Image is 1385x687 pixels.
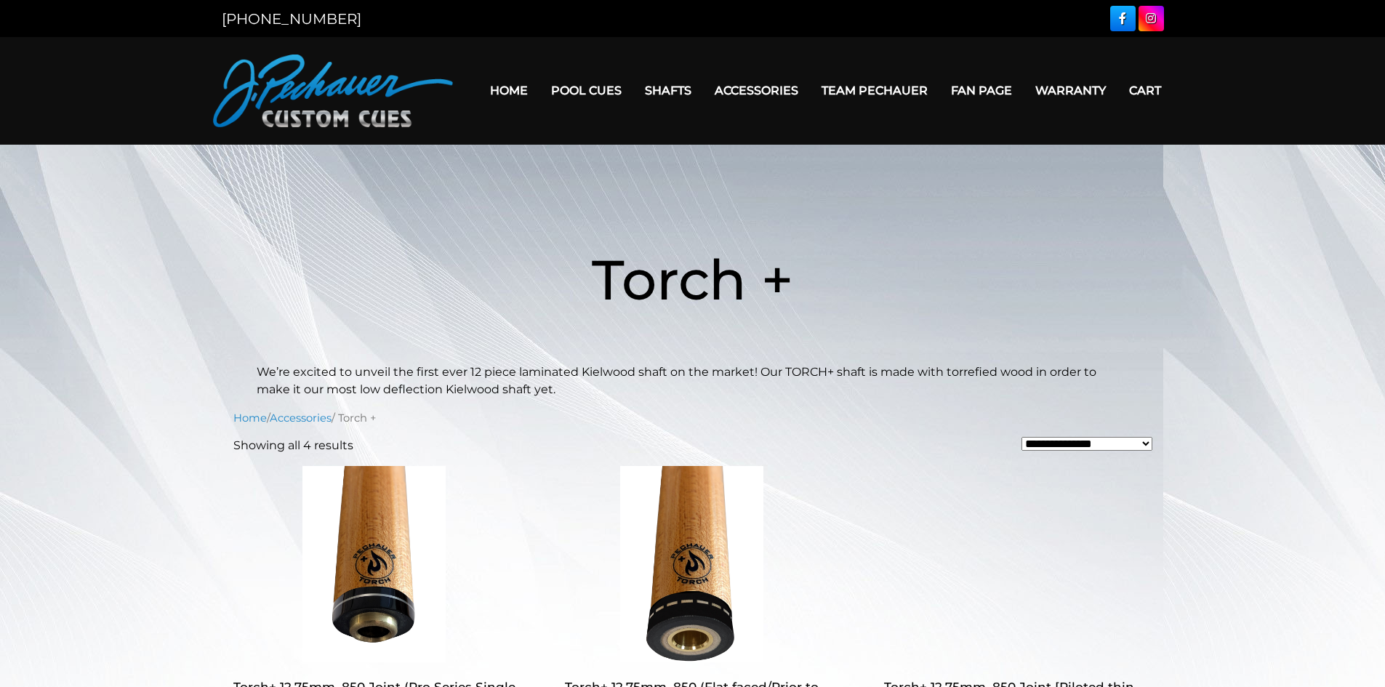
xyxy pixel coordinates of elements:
[1117,72,1173,109] a: Cart
[539,72,633,109] a: Pool Cues
[633,72,703,109] a: Shafts
[550,466,833,662] img: Torch+ 12.75mm .850 (Flat faced/Prior to 2025)
[233,437,353,454] p: Showing all 4 results
[233,410,1152,426] nav: Breadcrumb
[592,246,793,313] span: Torch +
[270,411,332,425] a: Accessories
[1024,72,1117,109] a: Warranty
[257,363,1129,398] p: We’re excited to unveil the first ever 12 piece laminated Kielwood shaft on the market! Our TORCH...
[233,411,267,425] a: Home
[810,72,939,109] a: Team Pechauer
[868,466,1151,662] img: Torch+ 12.75mm .850 Joint [Piloted thin black (Pro Series & JP Series 2025)]
[939,72,1024,109] a: Fan Page
[233,466,516,662] img: Torch+ 12.75mm .850 Joint (Pro Series Single Ring)
[1021,437,1152,451] select: Shop order
[213,55,453,127] img: Pechauer Custom Cues
[478,72,539,109] a: Home
[703,72,810,109] a: Accessories
[222,10,361,28] a: [PHONE_NUMBER]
